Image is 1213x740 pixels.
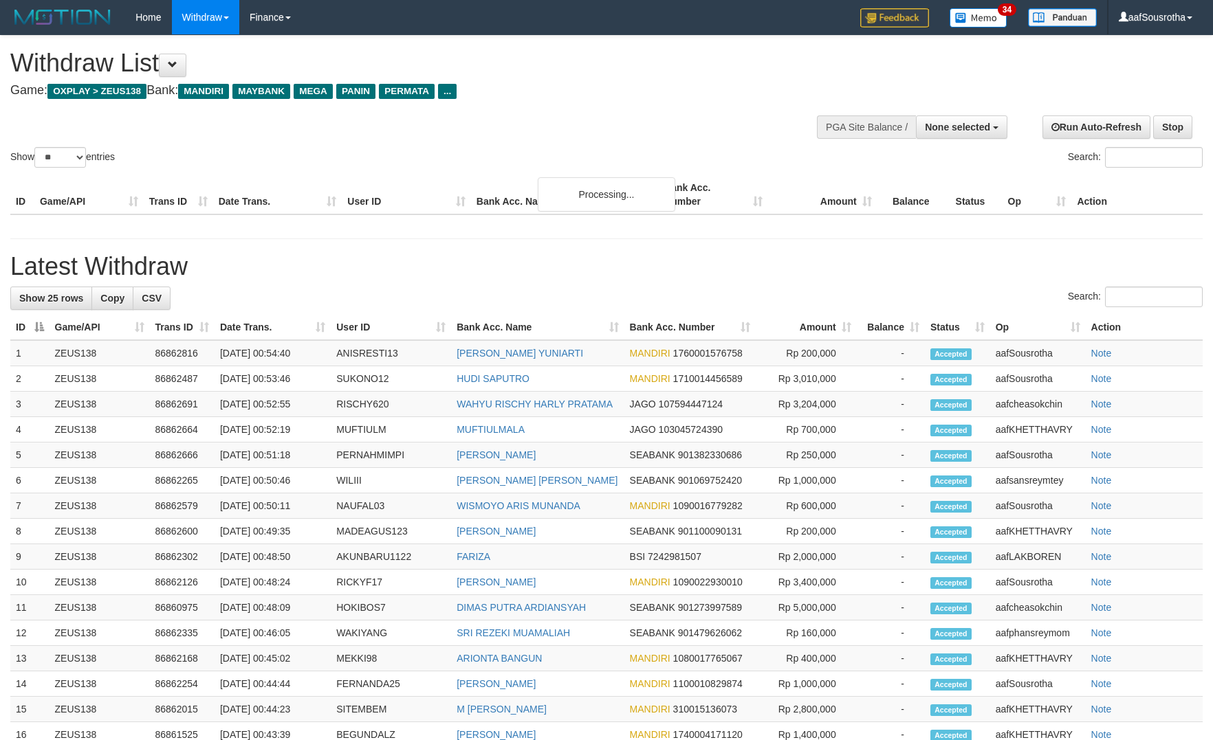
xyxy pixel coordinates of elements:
th: Date Trans. [213,175,342,214]
th: ID [10,175,34,214]
a: Note [1091,729,1112,740]
td: aafphansreymom [990,620,1086,646]
span: Accepted [930,399,972,411]
a: Copy [91,287,133,310]
th: Op [1003,175,1072,214]
th: Status [950,175,1003,214]
td: SUKONO12 [331,366,451,392]
th: ID: activate to sort column descending [10,315,50,340]
span: Copy 1760001576758 to clipboard [673,348,743,359]
td: Rp 600,000 [756,493,856,519]
td: 15 [10,697,50,722]
td: 10 [10,570,50,595]
td: ZEUS138 [50,646,150,671]
a: Note [1091,373,1112,384]
td: 13 [10,646,50,671]
td: aafcheasokchin [990,595,1086,620]
td: 2 [10,366,50,392]
a: Note [1091,678,1112,689]
td: 86862600 [150,519,215,544]
td: [DATE] 00:52:19 [215,417,331,442]
td: 86862487 [150,366,215,392]
a: [PERSON_NAME] [457,449,536,460]
a: Note [1091,653,1112,664]
td: aafSousrotha [990,442,1086,468]
span: Accepted [930,348,972,360]
a: Run Auto-Refresh [1042,115,1150,139]
span: MANDIRI [630,373,670,384]
td: ZEUS138 [50,697,150,722]
a: Note [1091,424,1112,435]
th: Bank Acc. Number: activate to sort column ascending [624,315,756,340]
td: AKUNBARU1122 [331,544,451,570]
th: Trans ID: activate to sort column ascending [150,315,215,340]
td: 86862254 [150,671,215,697]
span: SEABANK [630,627,675,638]
td: Rp 700,000 [756,417,856,442]
input: Search: [1105,147,1203,168]
td: 86862691 [150,392,215,417]
td: - [857,493,925,519]
td: MEKKI98 [331,646,451,671]
td: Rp 200,000 [756,519,856,544]
td: - [857,468,925,493]
td: [DATE] 00:54:40 [215,340,331,366]
td: 86860975 [150,595,215,620]
a: [PERSON_NAME] [457,678,536,689]
td: 11 [10,595,50,620]
span: Copy 310015136073 to clipboard [673,704,737,715]
td: ZEUS138 [50,468,150,493]
td: Rp 3,204,000 [756,392,856,417]
td: - [857,697,925,722]
span: Copy 901273997589 to clipboard [678,602,742,613]
td: [DATE] 00:45:02 [215,646,331,671]
td: 9 [10,544,50,570]
td: Rp 250,000 [756,442,856,468]
td: ZEUS138 [50,544,150,570]
td: [DATE] 00:50:46 [215,468,331,493]
td: 86862126 [150,570,215,595]
td: Rp 3,400,000 [756,570,856,595]
td: aafSousrotha [990,570,1086,595]
button: None selected [916,115,1007,139]
span: Copy 901069752420 to clipboard [678,475,742,486]
td: 6 [10,468,50,493]
span: SEABANK [630,602,675,613]
a: Note [1091,627,1112,638]
td: [DATE] 00:46:05 [215,620,331,646]
a: Note [1091,551,1112,562]
td: aafSousrotha [990,671,1086,697]
td: [DATE] 00:49:35 [215,519,331,544]
td: Rp 1,000,000 [756,468,856,493]
th: Amount: activate to sort column ascending [756,315,856,340]
span: Accepted [930,679,972,691]
a: SRI REZEKI MUAMALIAH [457,627,570,638]
td: 86862335 [150,620,215,646]
td: 4 [10,417,50,442]
a: Note [1091,526,1112,537]
td: 86862579 [150,493,215,519]
a: [PERSON_NAME] [PERSON_NAME] [457,475,618,486]
h1: Withdraw List [10,49,795,77]
td: aafsansreymtey [990,468,1086,493]
td: ZEUS138 [50,392,150,417]
th: User ID: activate to sort column ascending [331,315,451,340]
a: Stop [1153,115,1192,139]
span: Accepted [930,450,972,462]
a: Note [1091,449,1112,460]
span: Accepted [930,603,972,614]
h4: Game: Bank: [10,84,795,98]
td: [DATE] 00:48:09 [215,595,331,620]
th: Game/API [34,175,144,214]
a: Note [1091,602,1112,613]
th: Status: activate to sort column ascending [925,315,990,340]
td: 8 [10,519,50,544]
span: Accepted [930,552,972,563]
td: aafKHETTHAVRY [990,417,1086,442]
span: MANDIRI [630,678,670,689]
td: RICKYF17 [331,570,451,595]
td: - [857,519,925,544]
td: 86862664 [150,417,215,442]
td: aafcheasokchin [990,392,1086,417]
span: Accepted [930,577,972,589]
